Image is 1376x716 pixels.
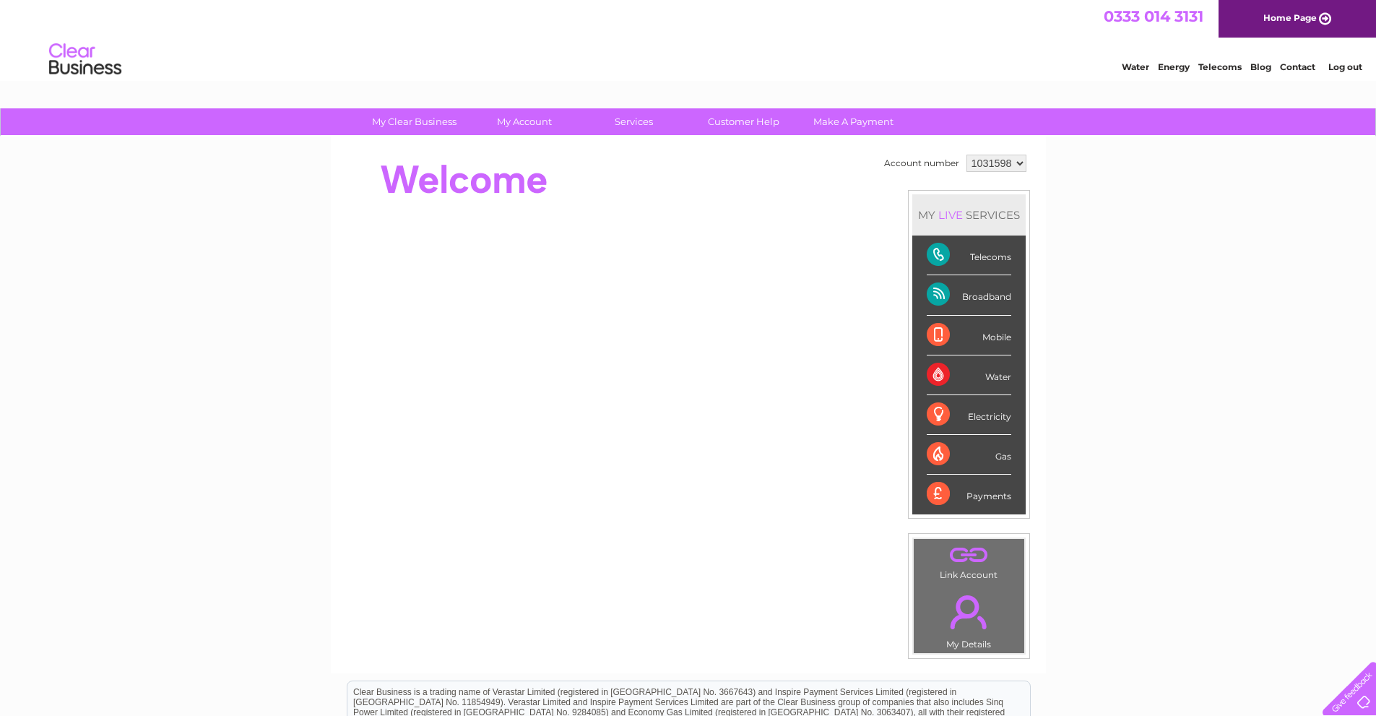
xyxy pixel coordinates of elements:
[1280,61,1315,72] a: Contact
[1250,61,1271,72] a: Blog
[684,108,803,135] a: Customer Help
[927,316,1011,355] div: Mobile
[927,395,1011,435] div: Electricity
[935,208,966,222] div: LIVE
[912,194,1026,236] div: MY SERVICES
[464,108,584,135] a: My Account
[913,538,1025,584] td: Link Account
[917,587,1021,637] a: .
[1104,7,1203,25] a: 0333 014 3131
[1328,61,1362,72] a: Log out
[913,583,1025,654] td: My Details
[48,38,122,82] img: logo.png
[794,108,913,135] a: Make A Payment
[1122,61,1149,72] a: Water
[880,151,963,176] td: Account number
[574,108,693,135] a: Services
[1198,61,1242,72] a: Telecoms
[347,8,1030,70] div: Clear Business is a trading name of Verastar Limited (registered in [GEOGRAPHIC_DATA] No. 3667643...
[917,543,1021,568] a: .
[927,236,1011,275] div: Telecoms
[1158,61,1190,72] a: Energy
[927,355,1011,395] div: Water
[927,275,1011,315] div: Broadband
[927,435,1011,475] div: Gas
[927,475,1011,514] div: Payments
[355,108,474,135] a: My Clear Business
